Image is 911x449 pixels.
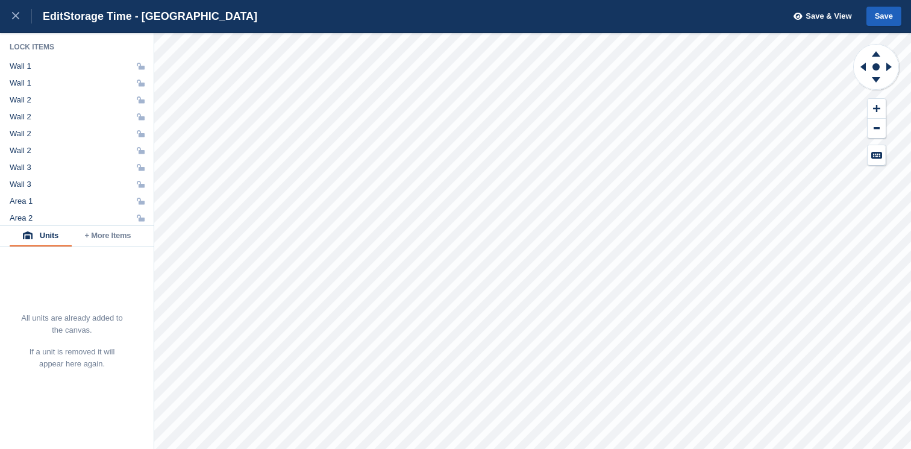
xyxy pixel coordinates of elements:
button: Zoom Out [868,119,886,139]
div: Wall 3 [10,180,31,189]
button: Save [866,7,901,27]
div: Wall 2 [10,95,31,105]
span: Save & View [806,10,851,22]
p: All units are already added to the canvas. [20,312,124,336]
div: Area 1 [10,196,33,206]
div: Wall 2 [10,146,31,155]
p: If a unit is removed it will appear here again. [20,346,124,370]
div: Lock Items [10,42,145,52]
div: Wall 2 [10,129,31,139]
div: Wall 1 [10,78,31,88]
div: Wall 1 [10,61,31,71]
button: Save & View [787,7,852,27]
button: Keyboard Shortcuts [868,145,886,165]
div: Area 2 [10,213,33,223]
button: + More Items [72,226,144,246]
div: Edit Storage Time - [GEOGRAPHIC_DATA] [32,9,257,24]
div: Wall 2 [10,112,31,122]
button: Zoom In [868,99,886,119]
button: Units [10,226,72,246]
div: Wall 3 [10,163,31,172]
